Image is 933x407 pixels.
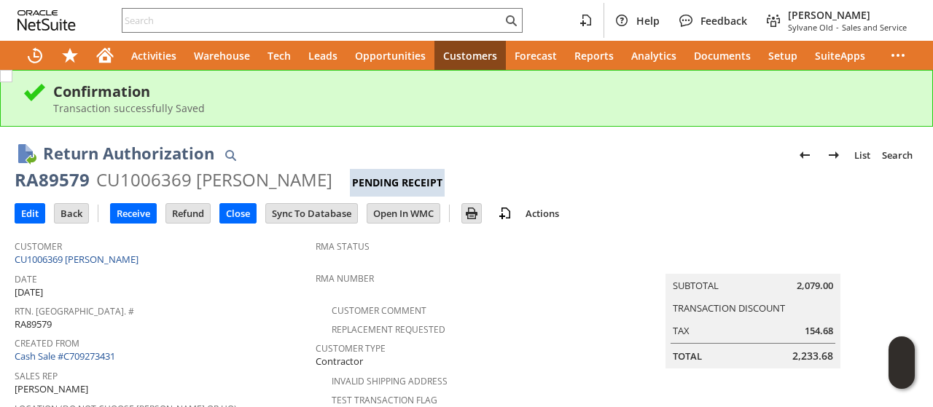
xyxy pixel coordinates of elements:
span: Forecast [515,49,557,63]
a: Search [876,143,918,167]
span: Reports [574,49,614,63]
a: Tech [259,41,300,70]
a: Replacement Requested [332,323,445,336]
a: Date [15,273,37,285]
a: SuiteApps [806,41,874,70]
div: CU1006369 [PERSON_NAME] [96,168,332,191]
a: Transaction Discount [673,301,785,315]
svg: Home [96,47,114,64]
input: Back [55,204,88,223]
a: Home [87,41,122,70]
a: Actions [520,207,565,220]
a: Test Transaction Flag [332,394,437,406]
div: Confirmation [53,82,910,101]
a: Forecast [506,41,566,70]
img: add-record.svg [496,205,514,222]
a: Tax [673,324,690,337]
a: Setup [760,41,806,70]
a: Activities [122,41,185,70]
span: [PERSON_NAME] [15,382,88,396]
span: Help [636,14,660,28]
span: Opportunities [355,49,426,63]
a: Customer Type [316,342,386,355]
div: More menus [881,41,916,70]
span: 154.68 [805,324,833,338]
a: Opportunities [346,41,434,70]
span: - [836,22,839,33]
input: Receive [111,204,156,223]
span: [PERSON_NAME] [788,8,907,22]
a: Customers [434,41,506,70]
input: Open In WMC [367,204,440,223]
img: Quick Find [222,146,239,164]
span: [DATE] [15,285,43,299]
img: Print [463,205,480,222]
span: Tech [268,49,291,63]
a: Warehouse [185,41,259,70]
span: Leads [308,49,337,63]
iframe: Click here to launch Oracle Guided Learning Help Panel [889,336,915,389]
span: Warehouse [194,49,250,63]
input: Edit [15,204,44,223]
span: Activities [131,49,176,63]
a: Total [673,349,702,363]
svg: Recent Records [26,47,44,64]
span: Sales and Service [842,22,907,33]
span: 2,233.68 [792,349,833,363]
caption: Summary [665,250,840,274]
a: Leads [300,41,346,70]
a: Customer [15,240,62,253]
a: Analytics [622,41,685,70]
svg: Search [502,12,520,29]
span: RA89579 [15,317,52,331]
div: Pending Receipt [350,169,445,197]
a: Created From [15,337,79,349]
img: Next [825,146,843,164]
img: Previous [796,146,813,164]
a: Sales Rep [15,370,58,382]
input: Search [122,12,502,29]
div: RA89579 [15,168,90,191]
span: SuiteApps [815,49,865,63]
a: Rtn. [GEOGRAPHIC_DATA]. # [15,305,134,317]
span: 2,079.00 [797,279,833,293]
span: Contractor [316,355,363,368]
a: Reports [566,41,622,70]
a: Cash Sale #C709273431 [15,349,115,363]
input: Print [462,204,481,223]
span: Setup [768,49,797,63]
a: Invalid Shipping Address [332,375,448,387]
a: List [848,143,876,167]
span: Customers [443,49,497,63]
a: Recent Records [17,41,52,70]
h1: Return Authorization [43,141,214,165]
span: Analytics [631,49,676,63]
input: Sync To Database [266,204,357,223]
span: Feedback [700,14,747,28]
span: Sylvane Old [788,22,833,33]
div: Shortcuts [52,41,87,70]
span: Documents [694,49,751,63]
input: Refund [166,204,210,223]
a: Documents [685,41,760,70]
a: RMA Status [316,240,370,253]
div: Transaction successfully Saved [53,101,910,115]
span: Oracle Guided Learning Widget. To move around, please hold and drag [889,363,915,390]
a: CU1006369 [PERSON_NAME] [15,253,142,266]
a: Customer Comment [332,304,426,317]
input: Close [220,204,256,223]
svg: Shortcuts [61,47,79,64]
svg: logo [17,10,76,31]
a: RMA Number [316,272,374,285]
a: Subtotal [673,279,719,292]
